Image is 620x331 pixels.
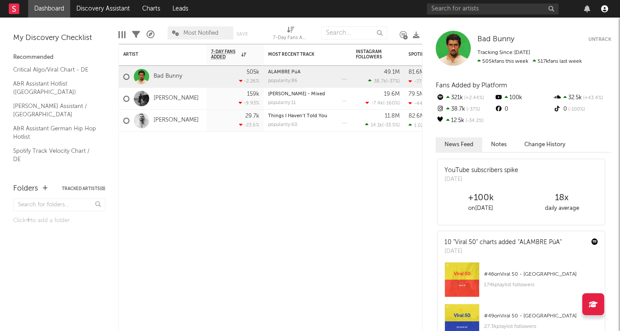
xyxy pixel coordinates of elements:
[268,101,296,105] div: popularity: 11
[464,119,484,123] span: -34.2 %
[356,49,387,60] div: Instagram Followers
[237,32,248,36] button: Save
[245,113,259,119] div: 29.7k
[273,33,308,43] div: 7-Day Fans Added (7-Day Fans Added)
[13,101,97,119] a: [PERSON_NAME] Assistant / [GEOGRAPHIC_DATA]
[477,50,530,55] span: Tracking Since: [DATE]
[444,247,562,256] div: [DATE]
[384,69,400,75] div: 49.1M
[338,50,347,59] button: Filter by Most Recent Track
[374,79,386,84] span: 38.7k
[477,59,528,64] span: 505k fans this week
[436,92,494,104] div: 321k
[440,203,521,214] div: on [DATE]
[516,137,574,152] button: Change History
[521,203,602,214] div: daily average
[368,78,400,84] div: ( )
[384,91,400,97] div: 19.6M
[13,52,105,63] div: Recommended
[484,280,598,290] div: 174k playlist followers
[154,95,199,102] a: [PERSON_NAME]
[409,101,428,106] div: -448k
[553,104,611,115] div: 0
[251,50,259,59] button: Filter by 7-Day Fans Added
[268,79,297,83] div: popularity: 86
[268,114,327,119] a: Things I Haven’t Told You
[409,52,474,57] div: Spotify Monthly Listeners
[268,122,297,127] div: popularity: 60
[582,96,603,101] span: +43.4 %
[409,113,425,119] div: 82.6M
[13,124,97,142] a: A&R Assistant German Hip Hop Hotlist
[247,69,259,75] div: 505k
[268,92,347,97] div: Luther - Mixed
[477,36,514,43] span: Bad Bunny
[409,91,424,97] div: 79.5M
[440,193,521,203] div: +100k
[444,166,518,175] div: YouTube subscribers spike
[62,187,105,191] button: Tracked Artists(0)
[268,52,334,57] div: Most Recent Track
[239,78,259,84] div: -2.26 %
[463,96,484,101] span: +2.44 %
[409,79,429,84] div: -77.6k
[477,59,582,64] span: 517k fans last week
[211,49,239,60] span: 7-Day Fans Added
[567,107,585,112] span: -100 %
[371,123,382,128] span: 14.1k
[436,137,482,152] button: News Feed
[239,100,259,106] div: -9.93 %
[13,79,97,97] a: A&R Assistant Hotlist ([GEOGRAPHIC_DATA])
[268,92,325,97] a: [PERSON_NAME] - Mixed
[183,30,219,36] span: Most Notified
[484,311,598,321] div: # 49 on Viral 50 - [GEOGRAPHIC_DATA]
[436,82,507,89] span: Fans Added by Platform
[366,100,400,106] div: ( )
[13,146,97,164] a: Spotify Track Velocity Chart / DE
[436,104,494,115] div: 38.7k
[494,104,552,115] div: 0
[391,50,400,59] button: Filter by Instagram Followers
[123,52,189,57] div: Artist
[436,115,494,126] div: 12.5k
[13,216,105,226] div: Click to add a folder.
[365,122,400,128] div: ( )
[465,107,480,112] span: -37 %
[427,4,559,14] input: Search for artists
[273,22,308,47] div: 7-Day Fans Added (7-Day Fans Added)
[409,69,424,75] div: 81.6M
[247,91,259,97] div: 159k
[553,92,611,104] div: 32.5k
[239,122,259,128] div: -23.6 %
[588,35,611,44] button: Untrack
[409,122,427,128] div: 1.02M
[13,198,105,211] input: Search for folders...
[484,269,598,280] div: # 46 on Viral 50 - [GEOGRAPHIC_DATA]
[321,26,387,40] input: Search...
[194,50,202,59] button: Filter by Artist
[147,22,154,47] div: A&R Pipeline
[444,238,562,247] div: 10 "Viral 50" charts added
[438,262,605,304] a: #46onViral 50 - [GEOGRAPHIC_DATA]174kplaylist followers
[371,101,383,106] span: -7.4k
[477,35,514,44] a: Bad Bunny
[13,65,97,75] a: Critical Algo/Viral Chart - DE
[521,193,602,203] div: 18 x
[387,79,398,84] span: -37 %
[518,239,562,245] a: "ALAMBRE PúA"
[383,123,398,128] span: -33.5 %
[268,114,347,119] div: Things I Haven’t Told You
[268,70,347,75] div: ALAMBRE PúA
[118,22,125,47] div: Edit Columns
[482,137,516,152] button: Notes
[268,70,301,75] a: ALAMBRE PúA
[444,175,518,184] div: [DATE]
[384,101,398,106] span: -160 %
[154,73,182,80] a: Bad Bunny
[494,92,552,104] div: 100k
[13,33,105,43] div: My Discovery Checklist
[385,113,400,119] div: 11.8M
[13,183,38,194] div: Folders
[154,117,199,124] a: [PERSON_NAME]
[132,22,140,47] div: Filters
